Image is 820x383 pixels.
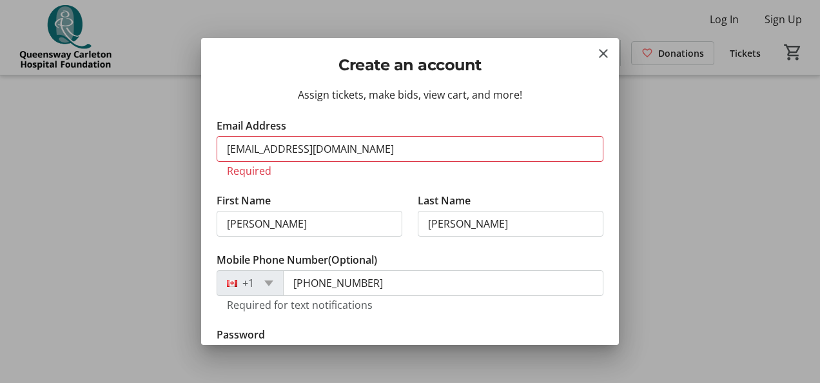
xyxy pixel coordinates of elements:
button: Close [596,46,611,61]
label: Password [217,327,265,342]
input: Verified by Zero Phishing [217,136,603,162]
label: Mobile Phone Number (Optional) [217,252,377,268]
label: First Name [217,193,271,208]
input: First Name [217,211,402,237]
tr-error: Required [227,164,593,177]
div: Assign tickets, make bids, view cart, and more! [217,87,603,103]
input: Last Name [418,211,603,237]
input: (506) 234-5678 [283,270,603,296]
tr-hint: Required for text notifications [227,299,373,311]
h2: Create an account [217,54,603,77]
label: Email Address [217,118,286,133]
label: Last Name [418,193,471,208]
